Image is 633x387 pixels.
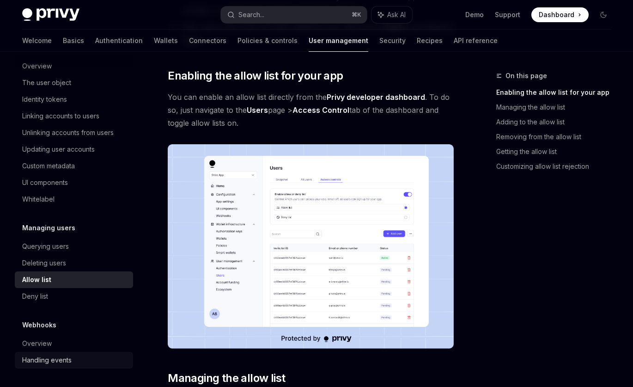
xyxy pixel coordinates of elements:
a: Custom metadata [15,158,133,174]
div: Querying users [22,241,69,252]
div: Deleting users [22,258,66,269]
a: Welcome [22,30,52,52]
a: Policies & controls [237,30,298,52]
a: Demo [465,10,484,19]
a: Basics [63,30,84,52]
a: Enabling the allow list for your app [496,85,618,100]
a: Querying users [15,238,133,255]
a: Whitelabel [15,191,133,208]
button: Search...⌘K [221,6,367,23]
a: The user object [15,74,133,91]
a: Handling events [15,352,133,369]
a: Getting the allow list [496,144,618,159]
a: User management [309,30,368,52]
span: Managing the allow list [168,371,285,386]
button: Ask AI [371,6,412,23]
strong: Users [247,105,268,115]
div: Allow list [22,274,51,285]
a: Authentication [95,30,143,52]
div: Whitelabel [22,194,55,205]
a: Security [379,30,406,52]
div: Deny list [22,291,48,302]
a: Linking accounts to users [15,108,133,124]
span: Dashboard [539,10,574,19]
a: Dashboard [531,7,589,22]
div: Search... [238,9,264,20]
a: Privy developer dashboard [327,92,425,102]
a: Deny list [15,288,133,305]
div: Overview [22,338,52,349]
img: images/Allow.png [168,144,454,349]
a: Removing from the allow list [496,129,618,144]
a: UI components [15,174,133,191]
a: Identity tokens [15,91,133,108]
a: Support [495,10,520,19]
div: Identity tokens [22,94,67,105]
a: Deleting users [15,255,133,271]
a: Overview [15,335,133,352]
a: Recipes [417,30,443,52]
img: dark logo [22,8,79,21]
div: The user object [22,77,71,88]
a: Customizing allow list rejection [496,159,618,174]
span: Enabling the allow list for your app [168,68,343,83]
a: Access Control [292,105,349,115]
div: Updating user accounts [22,144,95,155]
button: Toggle dark mode [596,7,611,22]
a: API reference [454,30,498,52]
div: UI components [22,177,68,188]
h5: Webhooks [22,319,56,331]
a: Updating user accounts [15,141,133,158]
a: Unlinking accounts from users [15,124,133,141]
div: Handling events [22,355,72,366]
a: Connectors [189,30,226,52]
a: Managing the allow list [496,100,618,115]
span: On this page [505,70,547,81]
a: Wallets [154,30,178,52]
span: Ask AI [387,10,406,19]
a: Adding to the allow list [496,115,618,129]
div: Unlinking accounts from users [22,127,114,138]
span: ⌘ K [352,11,361,18]
h5: Managing users [22,222,75,233]
div: Linking accounts to users [22,111,99,122]
div: Custom metadata [22,160,75,172]
a: Allow list [15,271,133,288]
span: You can enable an allow list directly from the . To do so, just navigate to the page > tab of the... [168,91,454,129]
